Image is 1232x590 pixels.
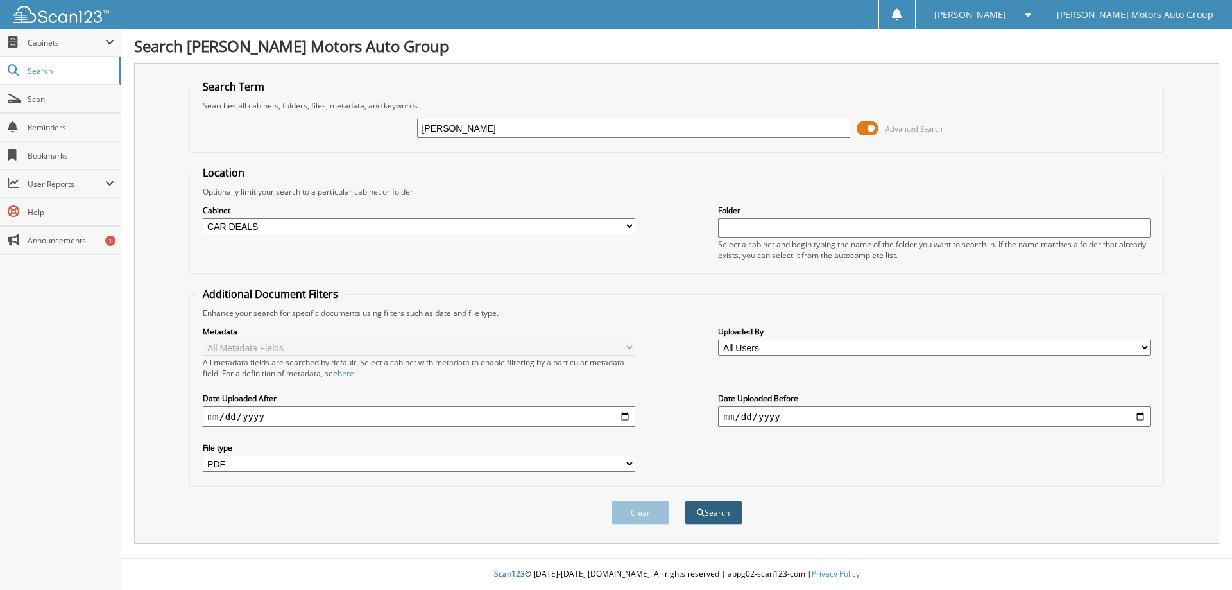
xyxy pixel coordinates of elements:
[203,205,635,216] label: Cabinet
[203,442,635,453] label: File type
[196,80,271,94] legend: Search Term
[13,6,109,23] img: scan123-logo-white.svg
[196,308,1158,318] div: Enhance your search for specific documents using filters such as date and file type.
[612,501,669,525] button: Clear
[203,357,635,379] div: All metadata fields are searched by default. Select a cabinet with metadata to enable filtering b...
[886,124,943,134] span: Advanced Search
[718,205,1151,216] label: Folder
[718,326,1151,337] label: Uploaded By
[28,65,112,76] span: Search
[718,406,1151,427] input: end
[203,393,635,404] label: Date Uploaded After
[196,186,1158,197] div: Optionally limit your search to a particular cabinet or folder
[196,287,345,301] legend: Additional Document Filters
[203,406,635,427] input: start
[203,326,635,337] label: Metadata
[134,35,1219,56] h1: Search [PERSON_NAME] Motors Auto Group
[718,393,1151,404] label: Date Uploaded Before
[685,501,742,525] button: Search
[28,178,105,189] span: User Reports
[338,368,354,379] a: here
[1057,11,1213,19] span: [PERSON_NAME] Motors Auto Group
[28,235,114,246] span: Announcements
[28,122,114,133] span: Reminders
[28,150,114,161] span: Bookmarks
[121,559,1232,590] div: © [DATE]-[DATE] [DOMAIN_NAME]. All rights reserved | appg02-scan123-com |
[196,166,251,180] legend: Location
[196,100,1158,111] div: Searches all cabinets, folders, files, metadata, and keywords
[28,37,105,48] span: Cabinets
[812,568,860,579] a: Privacy Policy
[934,11,1006,19] span: [PERSON_NAME]
[718,239,1151,261] div: Select a cabinet and begin typing the name of the folder you want to search in. If the name match...
[105,236,116,246] div: 1
[28,94,114,105] span: Scan
[1168,528,1232,590] iframe: Chat Widget
[494,568,525,579] span: Scan123
[28,207,114,218] span: Help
